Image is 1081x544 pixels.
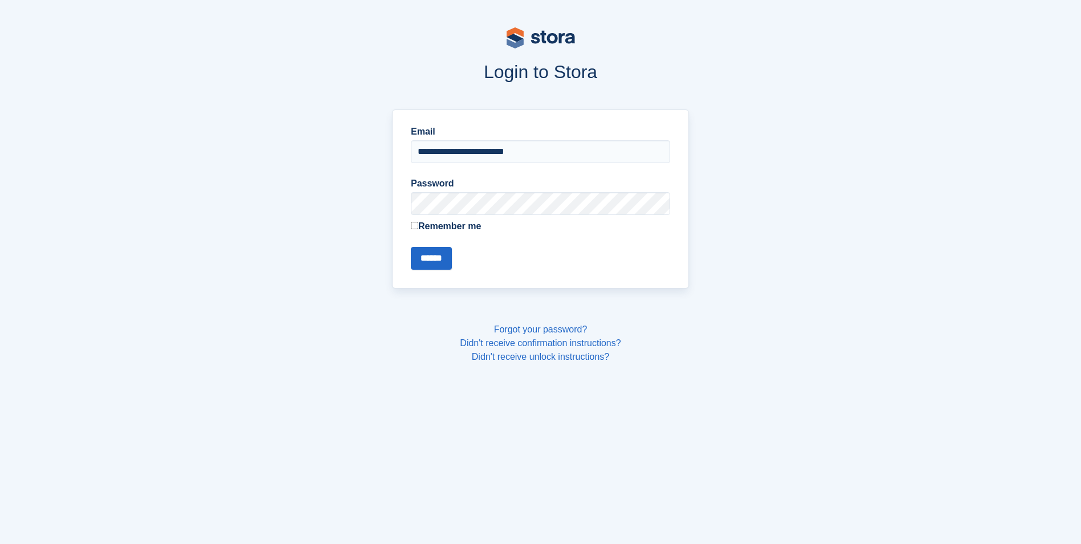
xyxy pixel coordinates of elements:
[411,222,418,229] input: Remember me
[494,324,588,334] a: Forgot your password?
[411,125,670,139] label: Email
[472,352,609,362] a: Didn't receive unlock instructions?
[175,62,907,82] h1: Login to Stora
[460,338,621,348] a: Didn't receive confirmation instructions?
[411,177,670,190] label: Password
[411,220,670,233] label: Remember me
[507,27,575,48] img: stora-logo-53a41332b3708ae10de48c4981b4e9114cc0af31d8433b30ea865607fb682f29.svg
